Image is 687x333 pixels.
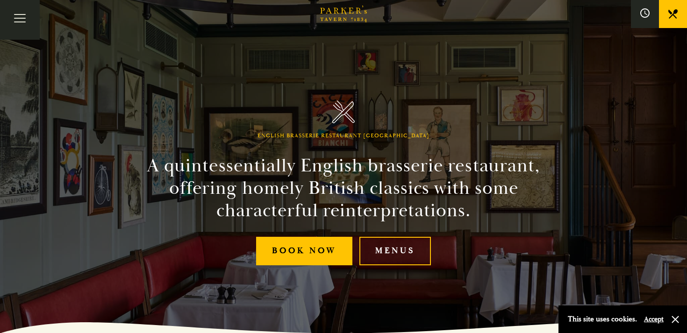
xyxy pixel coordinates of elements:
a: Book Now [256,237,352,265]
p: This site uses cookies. [568,312,637,326]
h2: A quintessentially English brasserie restaurant, offering homely British classics with some chara... [130,155,557,222]
a: Menus [359,237,431,265]
h1: English Brasserie Restaurant [GEOGRAPHIC_DATA] [258,133,429,139]
button: Close and accept [671,315,680,324]
img: Parker's Tavern Brasserie Cambridge [332,100,355,123]
button: Accept [644,315,664,324]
